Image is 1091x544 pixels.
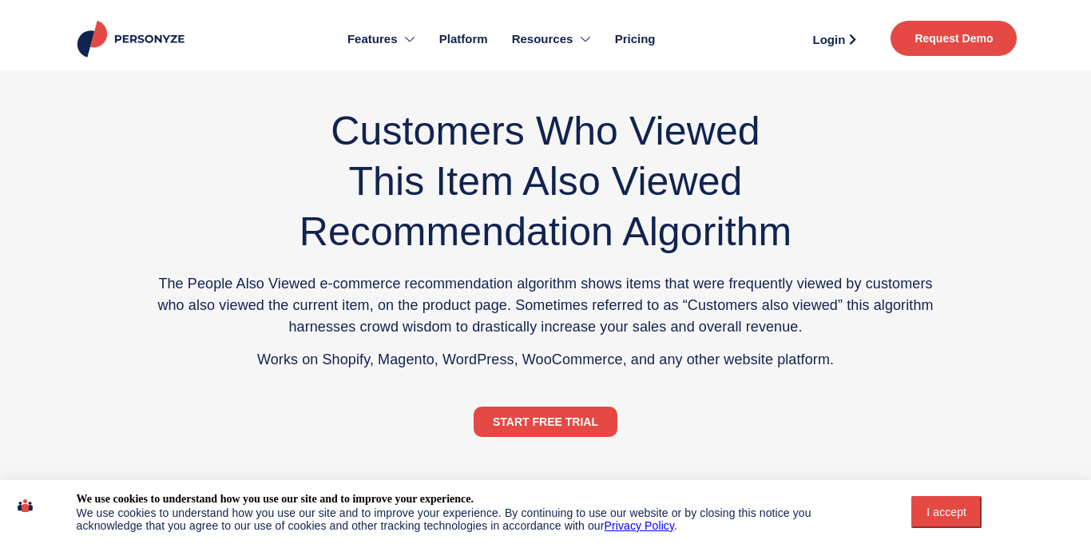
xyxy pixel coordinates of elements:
span: Features [347,30,398,49]
span: Resources [512,30,573,49]
span: Login [813,34,846,46]
div: I accept [921,506,972,518]
div: We use cookies to understand how you use our site and to improve your experience. By continuing t... [77,506,879,532]
p: Works on Shopify, Magento, WordPress, WooCommerce, and any other website platform. [156,349,935,371]
a: Resources [500,8,603,70]
span: Pricing [615,30,656,49]
img: Personyze logo [74,21,192,58]
a: START FREE TRIAL [474,407,617,437]
span: Platform [439,30,488,49]
span: Request Demo [914,33,993,44]
button: I accept [911,496,982,528]
a: Privacy Policy [605,519,675,532]
img: icon [18,492,33,519]
h1: Customers Who Viewed This Item Also Viewed Recommendation Algorithm [156,106,935,257]
div: We use cookies to understand how you use our site and to improve your experience. [77,492,474,506]
a: Request Demo [891,21,1017,56]
p: The People Also Viewed e-commerce recommendation algorithm shows items that were frequently viewe... [156,273,935,338]
span: START FREE TRIAL [493,416,598,427]
a: Pricing [603,8,668,70]
a: Platform [427,8,500,70]
a: Features [335,8,427,70]
a: Login [794,27,875,51]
